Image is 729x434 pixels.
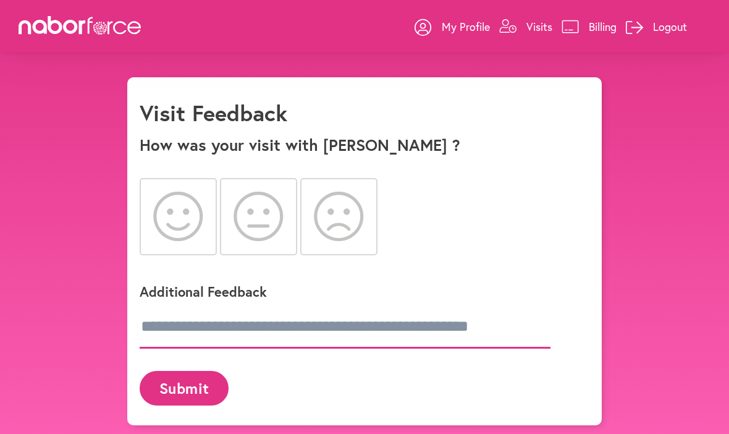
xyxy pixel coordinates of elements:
p: Additional Feedback [140,283,572,300]
a: Billing [562,8,617,45]
p: Visits [526,19,552,34]
p: How was your visit with [PERSON_NAME] ? [140,135,589,155]
p: My Profile [442,19,490,34]
a: My Profile [415,8,490,45]
p: Logout [653,19,687,34]
a: Logout [626,8,687,45]
p: Billing [589,19,617,34]
a: Visits [499,8,552,45]
button: Submit [140,371,229,405]
h1: Visit Feedback [140,100,287,126]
